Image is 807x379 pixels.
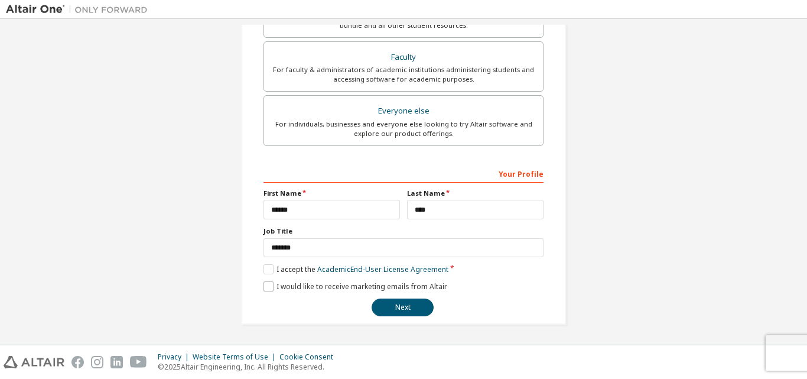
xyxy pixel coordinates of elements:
div: Website Terms of Use [193,352,279,362]
label: Job Title [263,226,544,236]
div: For faculty & administrators of academic institutions administering students and accessing softwa... [271,65,536,84]
div: Privacy [158,352,193,362]
img: Altair One [6,4,154,15]
img: youtube.svg [130,356,147,368]
button: Next [372,299,434,316]
label: First Name [263,189,400,198]
div: For individuals, businesses and everyone else looking to try Altair software and explore our prod... [271,119,536,138]
img: facebook.svg [71,356,84,368]
label: Last Name [407,189,544,198]
div: Everyone else [271,103,536,119]
label: I accept the [263,264,448,274]
img: altair_logo.svg [4,356,64,368]
a: Academic End-User License Agreement [317,264,448,274]
label: I would like to receive marketing emails from Altair [263,281,447,291]
div: Cookie Consent [279,352,340,362]
p: © 2025 Altair Engineering, Inc. All Rights Reserved. [158,362,340,372]
img: linkedin.svg [110,356,123,368]
div: Faculty [271,49,536,66]
img: instagram.svg [91,356,103,368]
div: Your Profile [263,164,544,183]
